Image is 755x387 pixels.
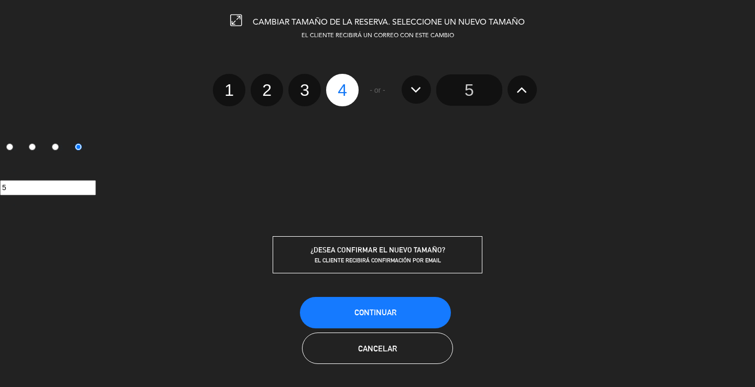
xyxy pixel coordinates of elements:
label: 2 [23,139,46,157]
input: 3 [52,143,59,150]
span: CAMBIAR TAMAÑO DE LA RESERVA. SELECCIONE UN NUEVO TAMAÑO [253,18,525,27]
span: Continuar [354,308,396,317]
span: EL CLIENTE RECIBIRÁ UN CORREO CON ESTE CAMBIO [301,33,454,39]
label: 1 [213,74,245,106]
span: ¿DESEA CONFIRMAR EL NUEVO TAMAÑO? [310,246,445,254]
label: 4 [326,74,359,106]
label: 3 [46,139,69,157]
span: - or - [370,84,385,96]
label: 2 [251,74,283,106]
input: 1 [6,143,13,150]
label: 3 [288,74,321,106]
input: 2 [29,143,36,150]
button: Continuar [300,297,451,328]
label: 4 [69,139,92,157]
span: Cancelar [358,344,397,353]
input: 4 [75,143,82,150]
button: Cancelar [302,333,453,364]
span: EL CLIENTE RECIBIRÁ CONFIRMACIÓN POR EMAIL [315,257,441,264]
